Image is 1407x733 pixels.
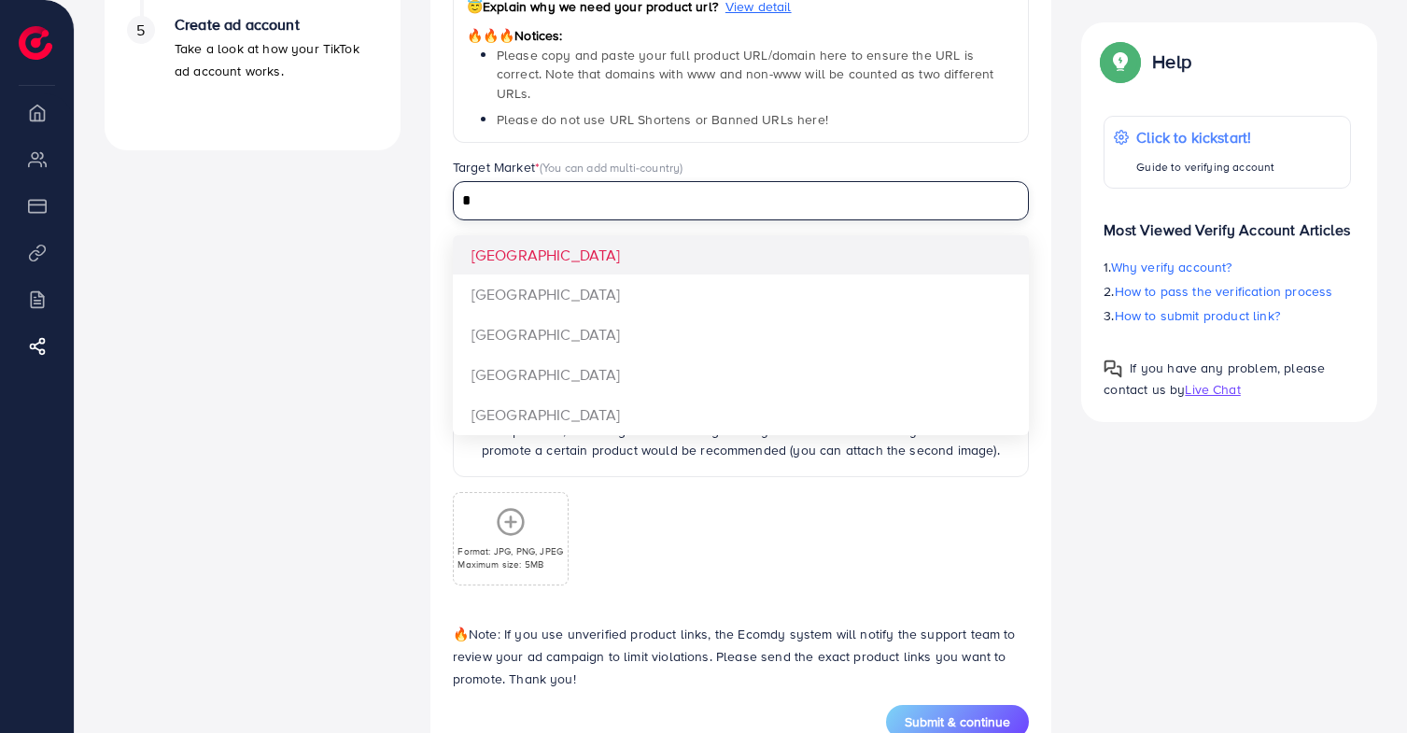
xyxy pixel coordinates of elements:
img: Popup guide [1104,45,1137,78]
p: 3. [1104,304,1351,327]
span: 5 [136,20,145,41]
span: 🔥 [453,625,469,643]
h4: Create ad account [175,16,378,34]
li: [GEOGRAPHIC_DATA] [453,395,1030,435]
span: How to submit product link? [1115,306,1280,325]
div: Search for option [453,181,1030,219]
li: [GEOGRAPHIC_DATA] [453,275,1030,315]
span: Submit & continue [905,712,1010,731]
span: (You can add multi-country) [540,159,682,176]
label: Target Market [453,158,683,176]
span: If you have any problem, please contact us by [1104,359,1325,399]
p: Format: JPG, PNG, JPEG [457,544,563,557]
iframe: Chat [1328,649,1393,719]
img: logo [19,26,52,60]
span: 🔥🔥🔥 [467,26,514,45]
p: 1. [1104,256,1351,278]
span: How to pass the verification process [1115,282,1333,301]
li: [GEOGRAPHIC_DATA] [453,235,1030,275]
li: [GEOGRAPHIC_DATA] [453,355,1030,395]
span: Live Chat [1185,380,1240,399]
img: Popup guide [1104,359,1122,378]
li: Create ad account [105,16,401,128]
input: Search for option [456,187,1006,216]
p: Take a look at how your TikTok ad account works. [175,37,378,82]
p: Guide to verifying account [1136,156,1274,178]
li: If it's possible, attaching one more image from your warehouse/stock if you want to promote a cer... [482,421,1016,459]
span: Please copy and paste your full product URL/domain here to ensure the URL is correct. Note that d... [497,46,994,103]
p: Note: If you use unverified product links, the Ecomdy system will notify the support team to revi... [453,623,1030,690]
span: Notices: [467,26,563,45]
p: Help [1152,50,1191,73]
p: Maximum size: 5MB [457,557,563,571]
span: Why verify account? [1111,258,1232,276]
li: [GEOGRAPHIC_DATA] [453,315,1030,355]
span: Please do not use URL Shortens or Banned URLs here! [497,110,828,129]
p: Click to kickstart! [1136,126,1274,148]
p: 2. [1104,280,1351,303]
p: Most Viewed Verify Account Articles [1104,204,1351,241]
